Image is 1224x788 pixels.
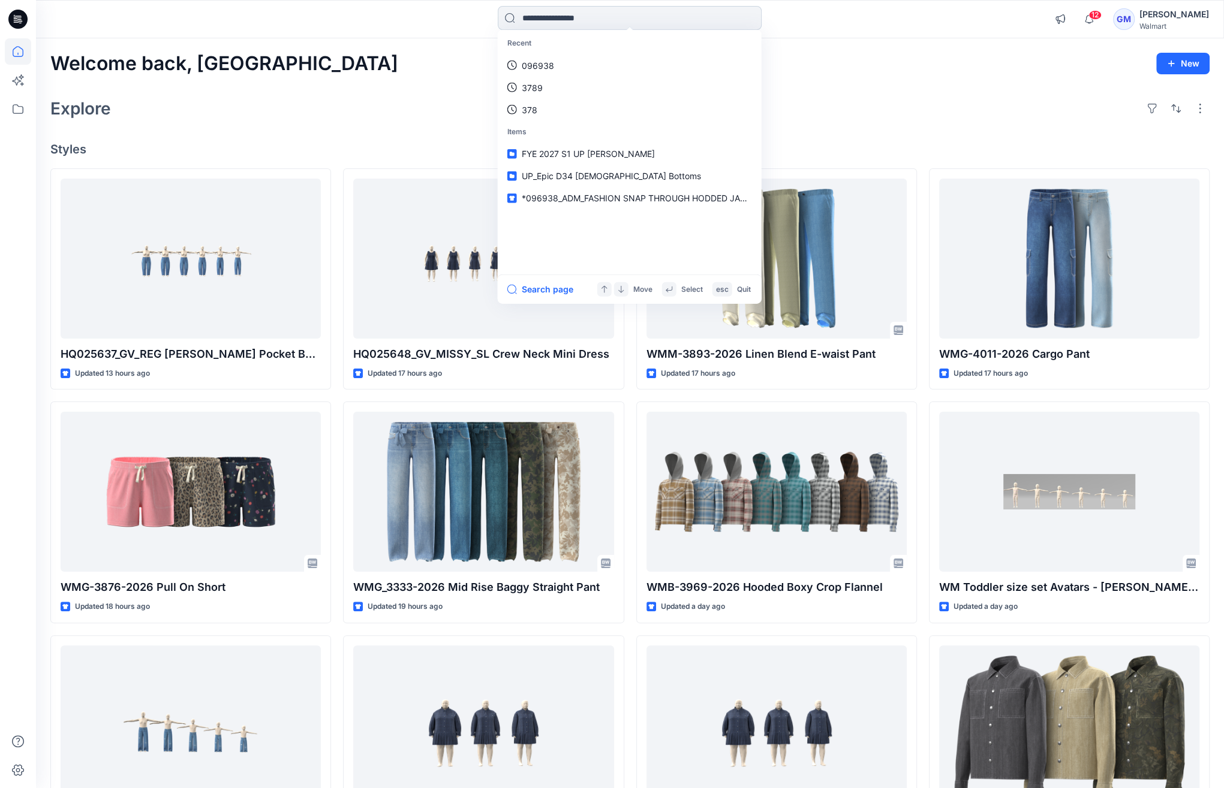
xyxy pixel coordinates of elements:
p: WMG-4011-2026 Cargo Pant [939,346,1199,363]
p: Updated 18 hours ago [75,600,150,613]
p: WM Toddler size set Avatars - [PERSON_NAME] leg with Diaper 18M - 5T [939,579,1199,596]
a: WMB-3969-2026 Hooded Boxy Crop Flannel [646,412,907,572]
p: WMM-3893-2026 Linen Blend E-waist Pant [646,346,907,363]
h2: Welcome back, [GEOGRAPHIC_DATA] [50,53,398,75]
a: HQ025637_GV_REG Carpenter Pocket Barrel Jean [61,179,321,339]
p: Move [633,283,652,295]
a: *096938_ADM_FASHION SNAP THROUGH HODDED JACKET [500,187,759,209]
p: 3789 [522,81,543,93]
span: 12 [1088,10,1102,20]
p: Recent [500,32,759,55]
a: WMG-4011-2026 Cargo Pant [939,179,1199,339]
p: 096938 [522,59,554,71]
a: UP_Epic D34 [DEMOGRAPHIC_DATA] Bottoms [500,165,759,187]
p: Updated 17 hours ago [954,367,1028,380]
a: 378 [500,98,759,120]
button: New [1156,53,1210,74]
a: 3789 [500,76,759,98]
a: WMG_3333-2026 Mid Rise Baggy Straight Pant [353,412,613,572]
p: WMG-3876-2026 Pull On Short [61,579,321,596]
p: WMG_3333-2026 Mid Rise Baggy Straight Pant [353,579,613,596]
p: WMB-3969-2026 Hooded Boxy Crop Flannel [646,579,907,596]
p: HQ025648_GV_MISSY_SL Crew Neck Mini Dress [353,346,613,363]
a: 096938 [500,54,759,76]
p: 378 [522,103,537,116]
a: WM Toddler size set Avatars - streight leg with Diaper 18M - 5T [939,412,1199,572]
p: Items [500,120,759,143]
p: Updated 19 hours ago [368,600,443,613]
p: Updated 13 hours ago [75,367,150,380]
a: HQ025648_GV_MISSY_SL Crew Neck Mini Dress [353,179,613,339]
p: esc [716,283,729,295]
span: FYE 2027 S1 UP [PERSON_NAME] [522,149,655,159]
button: Search page [507,282,573,297]
p: Updated 17 hours ago [661,367,735,380]
a: FYE 2027 S1 UP [PERSON_NAME] [500,143,759,165]
span: *096938_ADM_FASHION SNAP THROUGH HODDED JACKET [522,193,762,203]
div: GM [1113,8,1135,30]
p: Updated a day ago [661,600,725,613]
p: Updated a day ago [954,600,1018,613]
p: HQ025637_GV_REG [PERSON_NAME] Pocket Barrel [PERSON_NAME] [61,346,321,363]
a: WMM-3893-2026 Linen Blend E-waist Pant [646,179,907,339]
p: Select [681,283,703,295]
span: UP_Epic D34 [DEMOGRAPHIC_DATA] Bottoms [522,171,701,181]
a: WMG-3876-2026 Pull On Short [61,412,321,572]
p: Quit [737,283,751,295]
p: Updated 17 hours ago [368,367,442,380]
h4: Styles [50,142,1210,156]
div: Walmart [1139,22,1209,31]
div: [PERSON_NAME] [1139,7,1209,22]
h2: Explore [50,99,111,118]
